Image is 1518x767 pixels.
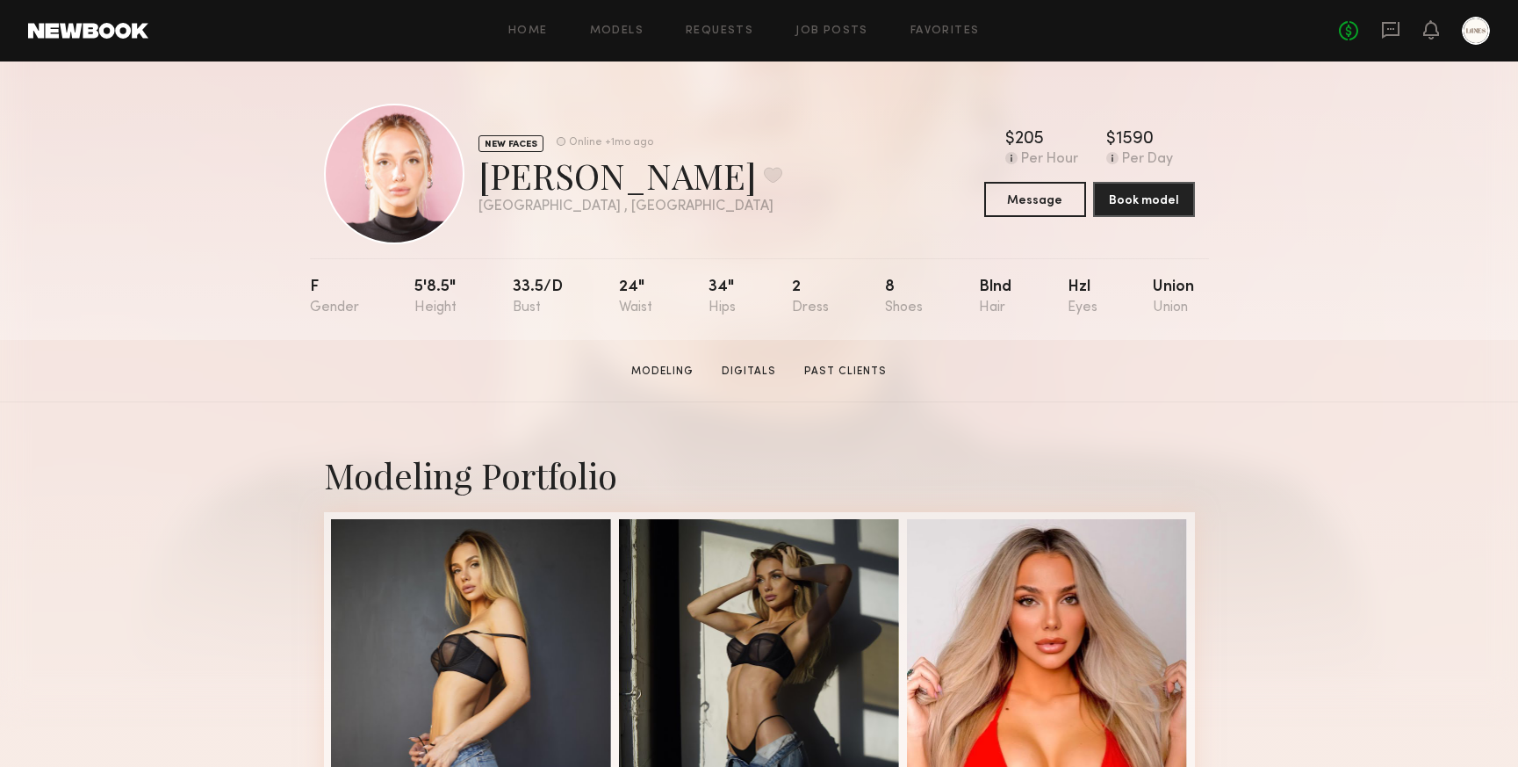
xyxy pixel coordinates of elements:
[910,25,980,37] a: Favorites
[414,279,457,315] div: 5'8.5"
[715,364,783,380] a: Digitals
[885,279,923,315] div: 8
[709,279,736,315] div: 34"
[792,279,829,315] div: 2
[310,279,359,315] div: F
[590,25,644,37] a: Models
[478,135,543,152] div: NEW FACES
[624,364,701,380] a: Modeling
[478,152,782,199] div: [PERSON_NAME]
[797,364,894,380] a: Past Clients
[324,452,1195,498] div: Modeling Portfolio
[979,279,1011,315] div: Blnd
[513,279,563,315] div: 33.5/d
[984,182,1086,217] button: Message
[1068,279,1097,315] div: Hzl
[1153,279,1194,315] div: Union
[795,25,868,37] a: Job Posts
[478,199,782,214] div: [GEOGRAPHIC_DATA] , [GEOGRAPHIC_DATA]
[1116,131,1154,148] div: 1590
[1122,152,1173,168] div: Per Day
[1021,152,1078,168] div: Per Hour
[1093,182,1195,217] button: Book model
[508,25,548,37] a: Home
[569,137,653,148] div: Online +1mo ago
[619,279,652,315] div: 24"
[1015,131,1044,148] div: 205
[1106,131,1116,148] div: $
[686,25,753,37] a: Requests
[1005,131,1015,148] div: $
